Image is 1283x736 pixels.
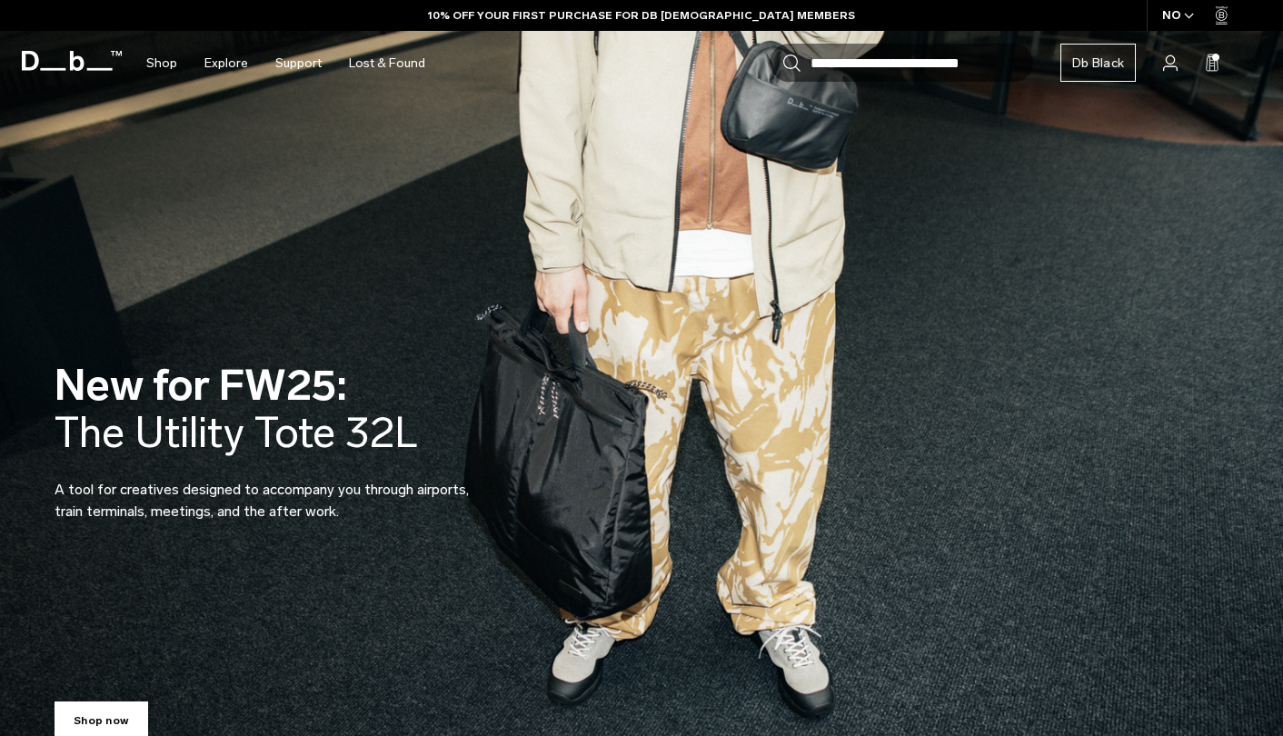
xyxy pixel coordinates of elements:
a: Lost & Found [349,31,425,95]
a: Support [275,31,322,95]
h2: New for FW25: [55,363,491,457]
nav: Main Navigation [133,31,439,95]
a: 10% OFF YOUR FIRST PURCHASE FOR DB [DEMOGRAPHIC_DATA] MEMBERS [428,7,855,24]
a: Explore [204,31,248,95]
span: The Utility Tote 32L [55,407,418,458]
a: Shop [146,31,177,95]
p: A tool for creatives designed to accompany you through airports, train terminals, meetings, and t... [55,457,491,522]
a: Db Black [1060,44,1136,82]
